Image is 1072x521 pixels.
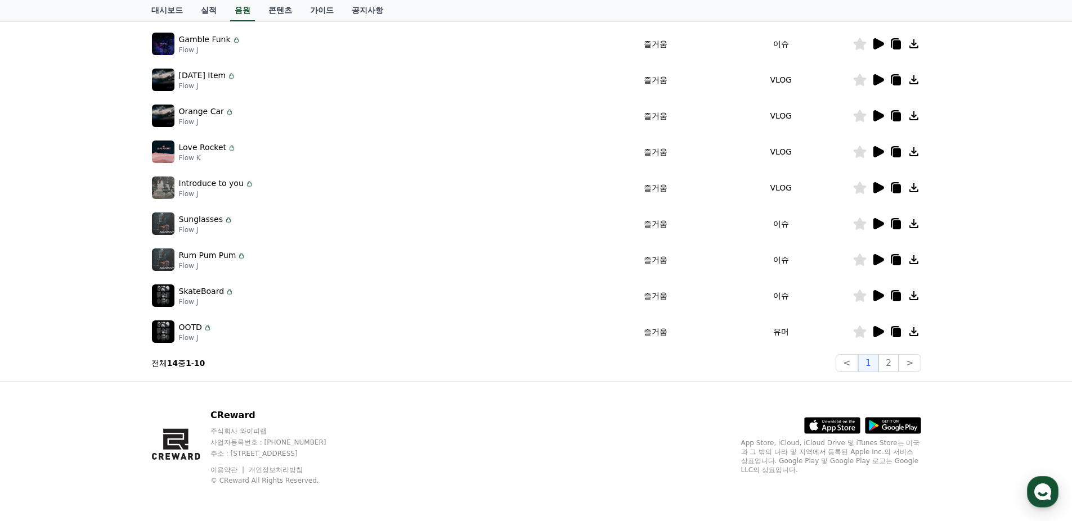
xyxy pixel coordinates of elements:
[602,98,710,134] td: 즐거움
[210,449,348,458] p: 주소 : [STREET_ADDRESS]
[602,170,710,206] td: 즐거움
[710,134,852,170] td: VLOG
[602,242,710,278] td: 즐거움
[3,356,74,384] a: 홈
[210,427,348,436] p: 주식회사 와이피랩
[179,117,234,126] p: Flow J
[179,70,226,81] p: [DATE] Item
[179,178,244,189] p: Introduce to you
[194,359,205,368] strong: 10
[152,248,174,271] img: music
[152,212,174,235] img: music
[602,26,710,62] td: 즐거움
[179,333,212,342] p: Flow J
[710,26,852,62] td: 이슈
[710,98,852,134] td: VLOG
[167,359,178,368] strong: 14
[152,176,174,199] img: music
[710,170,852,206] td: VLOG
[602,134,710,170] td: 즐거움
[179,250,236,261] p: Rum Pum Pum
[179,142,227,153] p: Love Rocket
[103,374,116,383] span: 대화
[602,278,710,314] td: 즐거움
[710,278,852,314] td: 이슈
[858,354,878,372] button: 1
[602,62,710,98] td: 즐거움
[179,286,225,297] p: SkateBoard
[35,373,42,382] span: 홈
[899,354,921,372] button: >
[179,106,224,117] p: Orange Car
[174,373,187,382] span: 설정
[151,357,205,369] p: 전체 중 -
[179,321,202,333] p: OOTD
[179,153,237,162] p: Flow K
[152,33,174,55] img: music
[710,242,852,278] td: 이슈
[179,261,246,270] p: Flow J
[249,466,303,474] a: 개인정보처리방침
[710,206,852,242] td: 이슈
[836,354,858,372] button: <
[741,438,921,474] p: App Store, iCloud, iCloud Drive 및 iTunes Store는 미국과 그 밖의 나라 및 지역에서 등록된 Apple Inc.의 서비스 상표입니다. Goo...
[210,409,348,422] p: CReward
[710,314,852,350] td: 유머
[602,314,710,350] td: 즐거움
[179,34,231,46] p: Gamble Funk
[179,225,233,234] p: Flow J
[179,81,236,90] p: Flow J
[152,284,174,307] img: music
[186,359,191,368] strong: 1
[152,141,174,163] img: music
[152,69,174,91] img: music
[74,356,145,384] a: 대화
[145,356,216,384] a: 설정
[152,320,174,343] img: music
[179,297,235,306] p: Flow J
[179,46,241,55] p: Flow J
[710,62,852,98] td: VLOG
[179,189,254,198] p: Flow J
[210,476,348,485] p: © CReward All Rights Reserved.
[179,214,223,225] p: Sunglasses
[210,438,348,447] p: 사업자등록번호 : [PHONE_NUMBER]
[152,105,174,127] img: music
[602,206,710,242] td: 즐거움
[878,354,899,372] button: 2
[210,466,246,474] a: 이용약관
